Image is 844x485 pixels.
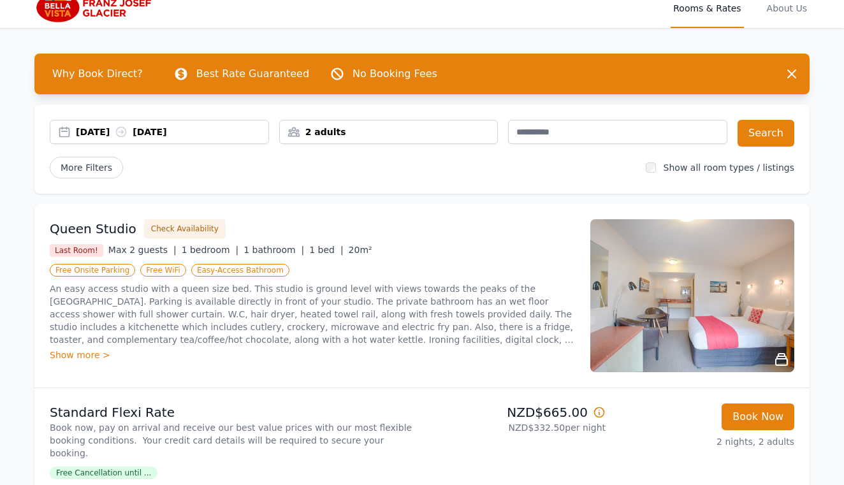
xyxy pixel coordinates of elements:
[50,244,103,257] span: Last Room!
[738,120,794,147] button: Search
[244,245,304,255] span: 1 bathroom |
[108,245,177,255] span: Max 2 guests |
[722,403,794,430] button: Book Now
[664,163,794,173] label: Show all room types / listings
[353,66,437,82] p: No Booking Fees
[427,421,606,434] p: NZD$332.50 per night
[182,245,239,255] span: 1 bedroom |
[50,220,136,238] h3: Queen Studio
[280,126,498,138] div: 2 adults
[50,282,575,346] p: An easy access studio with a queen size bed. This studio is ground level with views towards the p...
[309,245,343,255] span: 1 bed |
[616,435,794,448] p: 2 nights, 2 adults
[427,403,606,421] p: NZD$665.00
[349,245,372,255] span: 20m²
[42,61,153,87] span: Why Book Direct?
[140,264,186,277] span: Free WiFi
[50,157,123,178] span: More Filters
[50,467,157,479] span: Free Cancellation until ...
[191,264,289,277] span: Easy-Access Bathroom
[196,66,309,82] p: Best Rate Guaranteed
[144,219,226,238] button: Check Availability
[50,421,417,460] p: Book now, pay on arrival and receive our best value prices with our most flexible booking conditi...
[50,349,575,361] div: Show more >
[50,264,135,277] span: Free Onsite Parking
[50,403,417,421] p: Standard Flexi Rate
[76,126,268,138] div: [DATE] [DATE]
